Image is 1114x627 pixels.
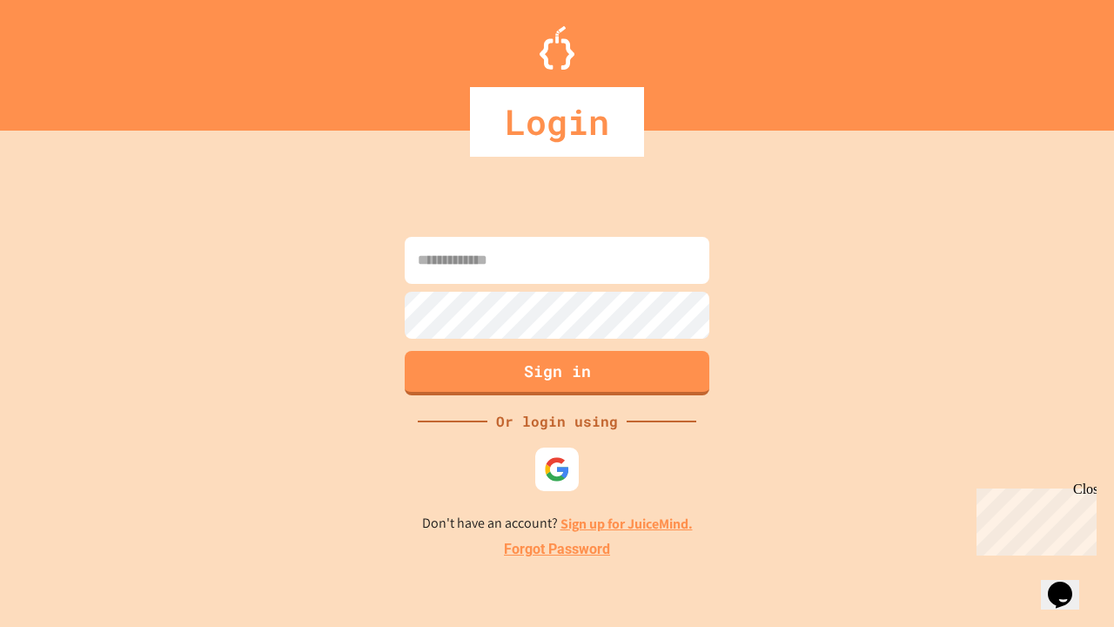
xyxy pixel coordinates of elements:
img: Logo.svg [540,26,574,70]
iframe: chat widget [1041,557,1097,610]
a: Sign up for JuiceMind. [560,515,693,533]
div: Or login using [487,411,627,432]
img: google-icon.svg [544,456,570,482]
iframe: chat widget [970,482,1097,556]
div: Chat with us now!Close [7,7,120,111]
p: Don't have an account? [422,513,693,535]
button: Sign in [405,351,709,395]
div: Login [470,87,644,157]
a: Forgot Password [504,539,610,560]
